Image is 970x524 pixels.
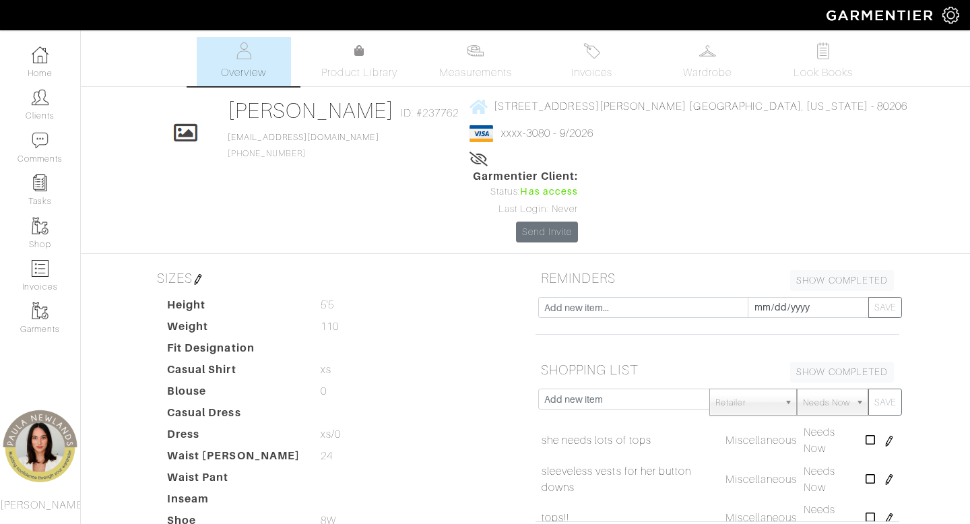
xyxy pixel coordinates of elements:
img: pen-cf24a1663064a2ec1b9c1bd2387e9de7a2fa800b781884d57f21acf72779bad2.png [193,274,203,285]
img: measurements-466bbee1fd09ba9460f595b01e5d73f9e2bff037440d3c8f018324cb6cdf7a4a.svg [467,42,484,59]
img: pen-cf24a1663064a2ec1b9c1bd2387e9de7a2fa800b781884d57f21acf72779bad2.png [884,513,895,524]
span: Wardrobe [683,65,732,81]
a: xxxx-3080 - 9/2026 [501,127,593,139]
img: todo-9ac3debb85659649dc8f770b8b6100bb5dab4b48dedcbae339e5042a72dfd3cc.svg [815,42,832,59]
img: pen-cf24a1663064a2ec1b9c1bd2387e9de7a2fa800b781884d57f21acf72779bad2.png [884,436,895,447]
a: she needs lots of tops [542,432,651,449]
span: Measurements [439,65,513,81]
img: garments-icon-b7da505a4dc4fd61783c78ac3ca0ef83fa9d6f193b1c9dc38574b1d14d53ca28.png [32,302,48,319]
span: Needs Now [804,465,835,494]
img: visa-934b35602734be37eb7d5d7e5dbcd2044c359bf20a24dc3361ca3fa54326a8a7.png [470,125,493,142]
dt: Weight [157,319,311,340]
dt: Blouse [157,383,311,405]
span: Has access [520,185,578,199]
span: [PHONE_NUMBER] [228,133,379,158]
button: SAVE [868,389,902,416]
span: Needs Now [804,426,835,455]
a: Wardrobe [660,37,754,86]
dt: Waist [PERSON_NAME] [157,448,311,469]
a: Send Invite [516,222,578,242]
span: 24 [321,448,333,464]
span: 110 [321,319,339,335]
dt: Fit Designation [157,340,311,362]
a: SHOW COMPLETED [790,270,894,291]
a: Overview [197,37,291,86]
span: Product Library [321,65,397,81]
img: garmentier-logo-header-white-b43fb05a5012e4ada735d5af1a66efaba907eab6374d6393d1fbf88cb4ef424d.png [820,3,942,27]
span: xs [321,362,331,378]
img: basicinfo-40fd8af6dae0f16599ec9e87c0ef1c0a1fdea2edbe929e3d69a839185d80c458.svg [235,42,252,59]
a: Measurements [428,37,523,86]
a: SHOW COMPLETED [790,362,894,383]
a: [PERSON_NAME] [228,98,394,123]
input: Add new item [538,389,710,410]
a: Product Library [313,43,407,81]
img: clients-icon-6bae9207a08558b7cb47a8932f037763ab4055f8c8b6bfacd5dc20c3e0201464.png [32,89,48,106]
span: Miscellaneous [725,473,798,486]
span: [STREET_ADDRESS][PERSON_NAME] [GEOGRAPHIC_DATA], [US_STATE] - 80206 [494,100,907,112]
dt: Waist Pant [157,469,311,491]
h5: SHOPPING LIST [536,356,899,383]
img: pen-cf24a1663064a2ec1b9c1bd2387e9de7a2fa800b781884d57f21acf72779bad2.png [884,474,895,485]
a: sleeveless vests for her button downs [542,463,719,496]
span: xs/0 [321,426,341,443]
a: Invoices [544,37,639,86]
a: [STREET_ADDRESS][PERSON_NAME] [GEOGRAPHIC_DATA], [US_STATE] - 80206 [470,98,907,114]
span: Look Books [794,65,853,81]
div: Status: [473,185,578,199]
img: gear-icon-white-bd11855cb880d31180b6d7d6211b90ccbf57a29d726f0c71d8c61bd08dd39cc2.png [942,7,959,24]
div: Last Login: Never [473,202,578,217]
span: 5'5 [321,297,334,313]
span: ID: #237762 [401,105,459,121]
dt: Inseam [157,491,311,513]
span: Invoices [571,65,612,81]
span: Needs Now [803,389,850,416]
img: reminder-icon-8004d30b9f0a5d33ae49ab947aed9ed385cf756f9e5892f1edd6e32f2345188e.png [32,174,48,191]
dt: Dress [157,426,311,448]
img: comment-icon-a0a6a9ef722e966f86d9cbdc48e553b5cf19dbc54f86b18d962a5391bc8f6eb6.png [32,132,48,149]
span: Miscellaneous [725,434,798,447]
img: wardrobe-487a4870c1b7c33e795ec22d11cfc2ed9d08956e64fb3008fe2437562e282088.svg [699,42,716,59]
dt: Height [157,297,311,319]
a: [EMAIL_ADDRESS][DOMAIN_NAME] [228,133,379,142]
img: dashboard-icon-dbcd8f5a0b271acd01030246c82b418ddd0df26cd7fceb0bd07c9910d44c42f6.png [32,46,48,63]
span: Garmentier Client: [473,168,578,185]
img: garments-icon-b7da505a4dc4fd61783c78ac3ca0ef83fa9d6f193b1c9dc38574b1d14d53ca28.png [32,218,48,234]
button: SAVE [868,297,902,318]
input: Add new item... [538,297,748,318]
span: Retailer [715,389,779,416]
img: orders-icon-0abe47150d42831381b5fb84f609e132dff9fe21cb692f30cb5eec754e2cba89.png [32,260,48,277]
h5: REMINDERS [536,265,899,292]
span: Miscellaneous [725,512,798,524]
dt: Casual Shirt [157,362,311,383]
span: Overview [221,65,266,81]
a: Look Books [776,37,870,86]
dt: Casual Dress [157,405,311,426]
h5: SIZES [152,265,515,292]
img: orders-27d20c2124de7fd6de4e0e44c1d41de31381a507db9b33961299e4e07d508b8c.svg [583,42,600,59]
span: 0 [321,383,327,399]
